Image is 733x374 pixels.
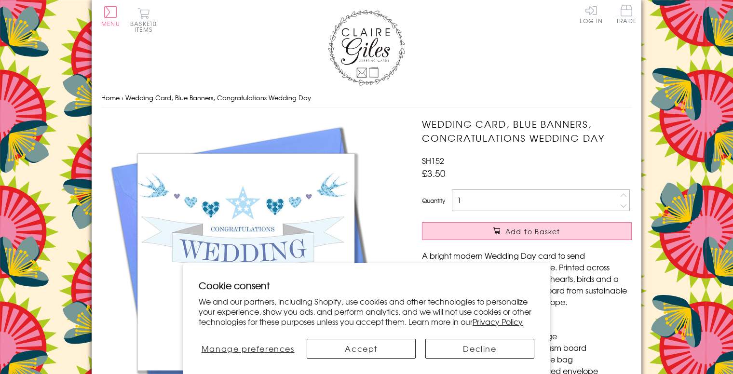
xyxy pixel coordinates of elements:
button: Decline [425,339,534,359]
h1: Wedding Card, Blue Banners, Congratulations Wedding Day [422,117,632,145]
span: Add to Basket [505,227,560,236]
h2: Cookie consent [199,279,534,292]
button: Accept [307,339,416,359]
span: Menu [101,19,120,28]
button: Menu [101,6,120,27]
p: We and our partners, including Shopify, use cookies and other technologies to personalize your ex... [199,296,534,326]
a: Trade [616,5,637,26]
span: £3.50 [422,166,446,180]
button: Basket0 items [130,8,157,32]
button: Add to Basket [422,222,632,240]
nav: breadcrumbs [101,88,632,108]
span: Wedding Card, Blue Banners, Congratulations Wedding Day [125,93,311,102]
a: Privacy Policy [473,316,523,327]
a: Log In [580,5,603,24]
label: Quantity [422,196,445,205]
span: Trade [616,5,637,24]
button: Manage preferences [199,339,297,359]
a: Home [101,93,120,102]
p: A bright modern Wedding Day card to send congratulation to the happy couple. Printed across ribbo... [422,250,632,307]
span: SH152 [422,155,444,166]
span: 0 items [135,19,157,34]
img: Claire Giles Greetings Cards [328,10,405,86]
span: › [122,93,123,102]
span: Manage preferences [202,343,295,354]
